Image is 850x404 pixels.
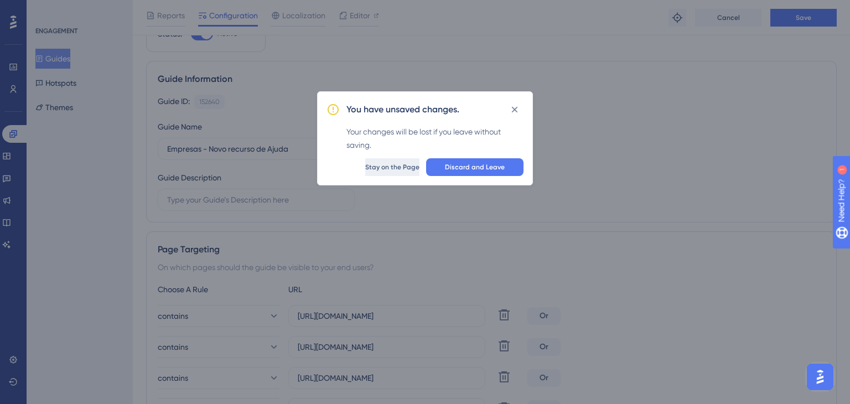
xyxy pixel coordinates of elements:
[804,360,837,393] iframe: UserGuiding AI Assistant Launcher
[77,6,80,14] div: 1
[26,3,69,16] span: Need Help?
[346,125,524,152] div: Your changes will be lost if you leave without saving.
[445,163,505,172] span: Discard and Leave
[346,103,459,116] h2: You have unsaved changes.
[365,163,419,172] span: Stay on the Page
